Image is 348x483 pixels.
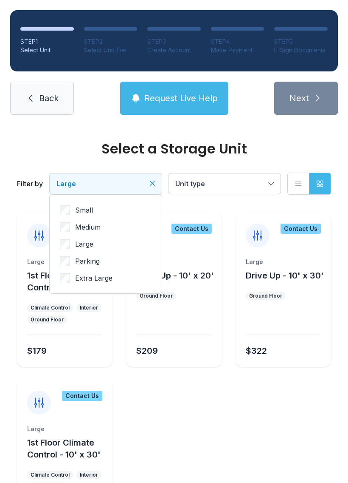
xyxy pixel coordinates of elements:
[60,239,70,249] input: Large
[148,179,157,188] button: Clear filters
[39,92,59,104] span: Back
[289,92,309,104] span: Next
[211,37,264,46] div: STEP 4
[17,142,331,156] div: Select a Storage Unit
[75,273,112,283] span: Extra Large
[27,270,109,293] button: 1st Floor Climate Control - 10' x 20'
[80,472,98,478] div: Interior
[246,270,324,281] button: Drive Up - 10' x 30'
[136,270,214,281] span: Drive Up - 10' x 20'
[50,173,162,194] button: Large
[27,425,102,433] div: Large
[27,345,47,357] div: $179
[147,37,201,46] div: STEP 3
[60,273,70,283] input: Extra Large
[27,270,100,293] span: 1st Floor Climate Control - 10' x 20'
[140,293,173,299] div: Ground Floor
[136,258,211,266] div: Large
[136,270,214,281] button: Drive Up - 10' x 20'
[147,46,201,54] div: Create Account
[75,256,100,266] span: Parking
[20,46,74,54] div: Select Unit
[246,258,321,266] div: Large
[20,37,74,46] div: STEP 1
[211,46,264,54] div: Make Payment
[27,437,109,460] button: 1st Floor Climate Control - 10' x 30'
[274,46,328,54] div: E-Sign Documents
[171,224,212,234] div: Contact Us
[136,345,158,357] div: $209
[75,239,93,249] span: Large
[56,179,76,188] span: Large
[249,293,282,299] div: Ground Floor
[27,258,102,266] div: Large
[60,256,70,266] input: Parking
[175,179,205,188] span: Unit type
[84,46,138,54] div: Select Unit Tier
[274,37,328,46] div: STEP 5
[281,224,321,234] div: Contact Us
[31,472,70,478] div: Climate Control
[75,222,101,232] span: Medium
[60,205,70,215] input: Small
[27,438,101,460] span: 1st Floor Climate Control - 10' x 30'
[80,304,98,311] div: Interior
[144,92,218,104] span: Request Live Help
[62,391,102,401] div: Contact Us
[17,179,43,189] div: Filter by
[168,173,281,194] button: Unit type
[246,270,324,281] span: Drive Up - 10' x 30'
[60,222,70,232] input: Medium
[31,316,64,323] div: Ground Floor
[84,37,138,46] div: STEP 2
[246,345,267,357] div: $322
[75,205,93,215] span: Small
[31,304,70,311] div: Climate Control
